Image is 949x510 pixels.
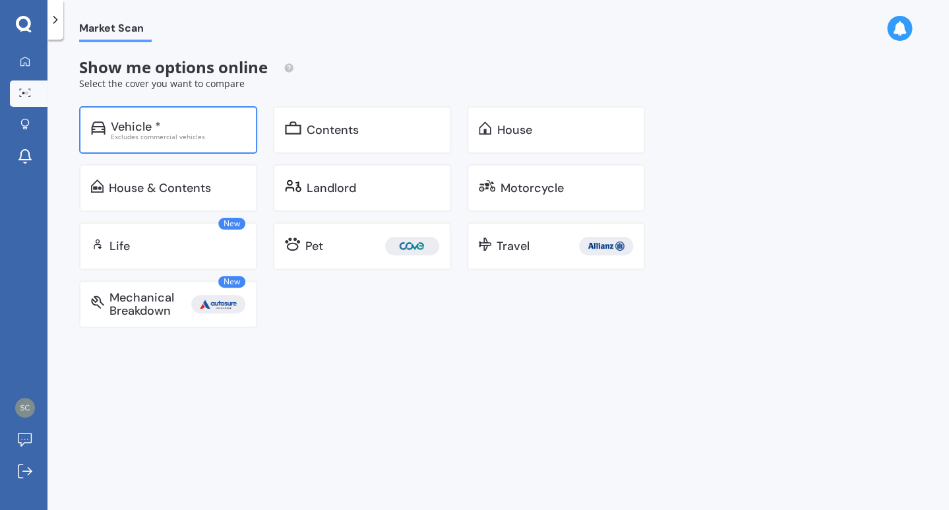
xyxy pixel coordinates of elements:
[218,218,245,230] span: New
[479,238,491,251] img: travel.bdda8d6aa9c3f12c5fe2.svg
[388,237,437,255] img: Cove.webp
[285,179,301,193] img: landlord.470ea2398dcb263567d0.svg
[15,398,35,418] img: 2eb296c5035bc529387b25c3d8029e7f
[307,123,359,137] div: Contents
[501,181,564,195] div: Motorcycle
[79,56,294,78] span: Show me options online
[497,123,532,137] div: House
[111,120,161,133] div: Vehicle *
[305,239,323,253] div: Pet
[285,121,301,135] img: content.01f40a52572271636b6f.svg
[109,181,211,195] div: House & Contents
[91,179,104,193] img: home-and-contents.b802091223b8502ef2dd.svg
[497,239,530,253] div: Travel
[109,291,191,317] div: Mechanical Breakdown
[91,238,104,251] img: life.f720d6a2d7cdcd3ad642.svg
[479,121,491,135] img: home.91c183c226a05b4dc763.svg
[285,238,300,251] img: pet.71f96884985775575a0d.svg
[307,181,356,195] div: Landlord
[194,295,243,313] img: Autosure.webp
[111,133,245,140] div: Excludes commercial vehicles
[582,237,630,255] img: Allianz.webp
[273,222,451,270] a: Pet
[109,239,130,253] div: Life
[479,179,495,193] img: motorbike.c49f395e5a6966510904.svg
[91,121,106,135] img: car.f15378c7a67c060ca3f3.svg
[79,77,245,90] span: Select the cover you want to compare
[91,296,104,309] img: mbi.6615ef239df2212c2848.svg
[218,276,245,288] span: New
[79,22,152,40] span: Market Scan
